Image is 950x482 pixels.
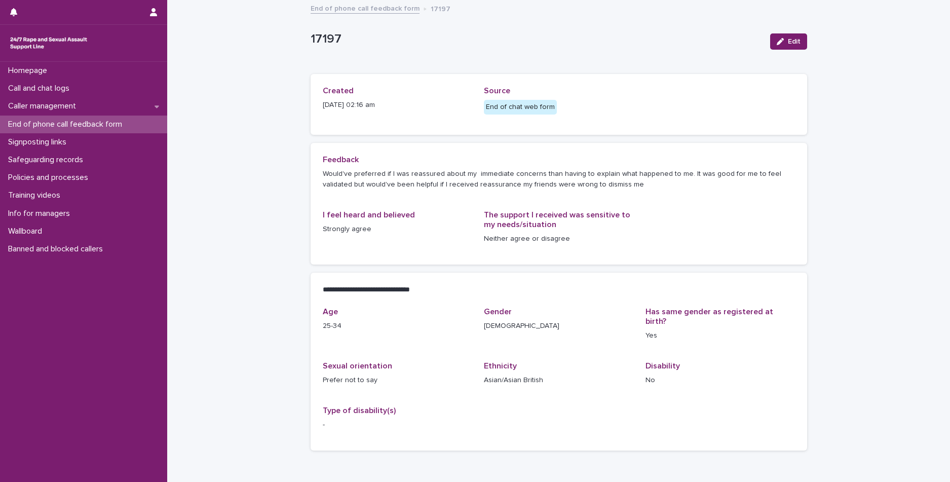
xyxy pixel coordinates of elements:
span: Age [323,308,338,316]
span: Gender [484,308,512,316]
p: [DEMOGRAPHIC_DATA] [484,321,633,331]
p: Asian/Asian British [484,375,633,386]
p: Would've preferred if I was reassured about my immediate concerns than having to explain what hap... [323,169,795,190]
p: - [323,420,472,430]
p: Safeguarding records [4,155,91,165]
p: Yes [645,330,795,341]
p: Strongly agree [323,224,472,235]
p: Info for managers [4,209,78,218]
p: Call and chat logs [4,84,78,93]
p: Prefer not to say [323,375,472,386]
p: Banned and blocked callers [4,244,111,254]
p: Wallboard [4,227,50,236]
span: Type of disability(s) [323,406,396,415]
span: Has same gender as registered at birth? [645,308,773,325]
p: Homepage [4,66,55,76]
span: Ethnicity [484,362,517,370]
p: End of phone call feedback form [4,120,130,129]
p: Caller management [4,101,84,111]
p: 17197 [431,3,450,14]
span: I feel heard and believed [323,211,415,219]
p: 17197 [311,32,762,47]
p: Training videos [4,191,68,200]
p: No [645,375,795,386]
div: End of chat web form [484,100,557,115]
span: Created [323,87,354,95]
p: 25-34 [323,321,472,331]
p: [DATE] 02:16 am [323,100,472,110]
img: rhQMoQhaT3yELyF149Cw [8,33,89,53]
span: Source [484,87,510,95]
span: Disability [645,362,680,370]
button: Edit [770,33,807,50]
p: Neither agree or disagree [484,234,633,244]
span: The support I received was sensitive to my needs/situation [484,211,630,229]
p: Policies and processes [4,173,96,182]
span: Sexual orientation [323,362,392,370]
a: End of phone call feedback form [311,2,420,14]
span: Edit [788,38,801,45]
p: Signposting links [4,137,74,147]
span: Feedback [323,156,359,164]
